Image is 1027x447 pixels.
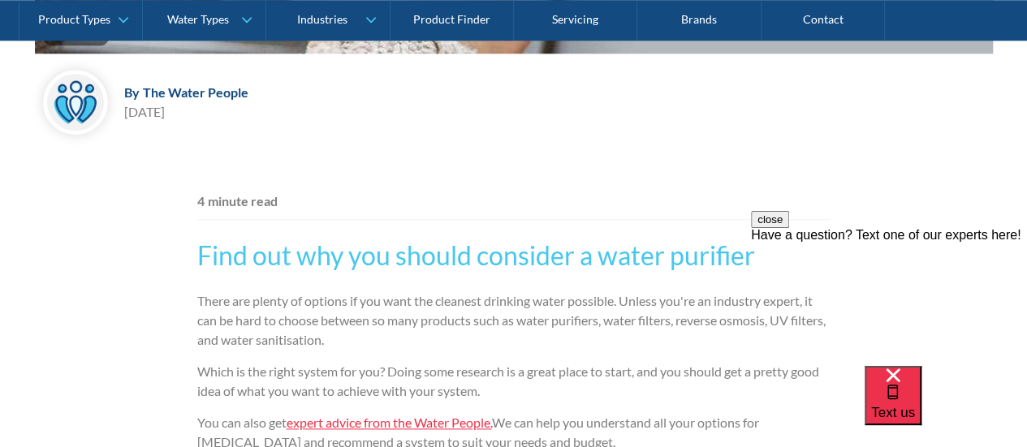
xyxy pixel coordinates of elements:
[208,191,278,211] div: minute read
[42,42,165,57] div: 域名: [DOMAIN_NAME]
[865,366,1027,447] iframe: podium webchat widget bubble
[124,102,248,122] div: [DATE]
[38,13,110,27] div: Product Types
[296,13,347,27] div: Industries
[197,362,831,401] p: Which is the right system for you? Doing some research is a great place to start, and you should ...
[143,84,248,100] div: The Water People
[197,291,831,350] p: There are plenty of options if you want the cleanest drinking water possible. Unless you're an in...
[751,211,1027,386] iframe: podium webchat widget prompt
[84,97,125,108] div: 域名概述
[197,236,831,275] h2: Find out why you should consider a water purifier
[167,13,229,27] div: Water Types
[124,84,140,100] div: By
[166,96,179,109] img: tab_keywords_by_traffic_grey.svg
[287,415,492,430] a: expert advice from the Water People.
[66,96,79,109] img: tab_domain_overview_orange.svg
[197,191,205,211] div: 4
[183,97,267,108] div: 关键词（按流量）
